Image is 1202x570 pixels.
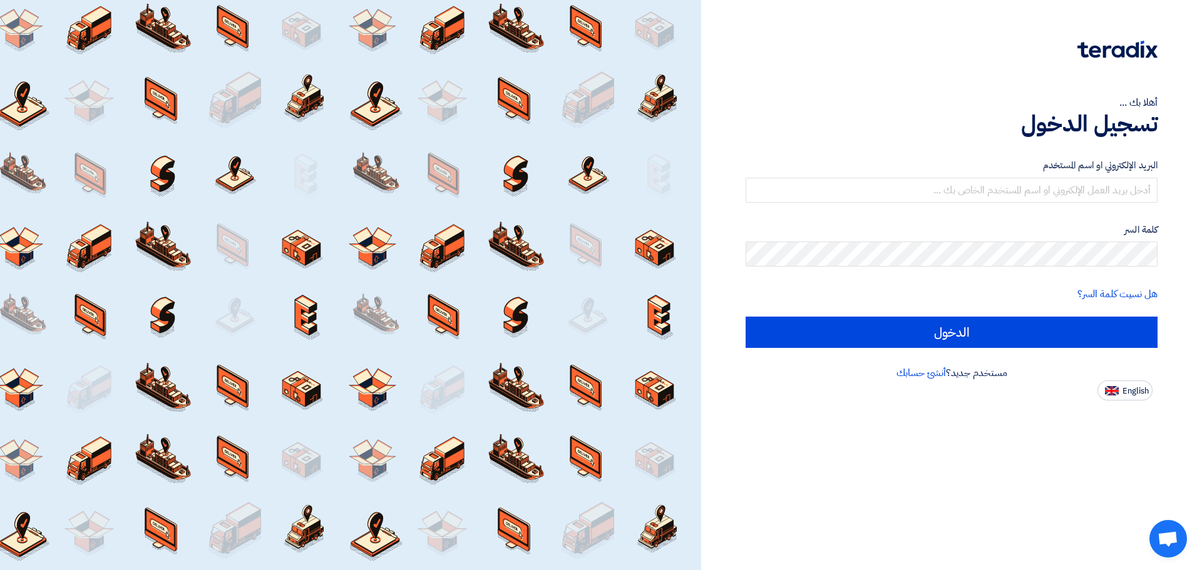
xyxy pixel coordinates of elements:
[1097,380,1153,400] button: English
[746,317,1158,348] input: الدخول
[896,365,946,380] a: أنشئ حسابك
[746,95,1158,110] div: أهلا بك ...
[746,223,1158,237] label: كلمة السر
[746,178,1158,203] input: أدخل بريد العمل الإلكتروني او اسم المستخدم الخاص بك ...
[746,158,1158,173] label: البريد الإلكتروني او اسم المستخدم
[746,110,1158,138] h1: تسجيل الدخول
[1077,41,1158,58] img: Teradix logo
[1105,386,1119,395] img: en-US.png
[1149,520,1187,557] a: فتح المحادثة
[746,365,1158,380] div: مستخدم جديد؟
[1122,387,1149,395] span: English
[1077,287,1158,302] a: هل نسيت كلمة السر؟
